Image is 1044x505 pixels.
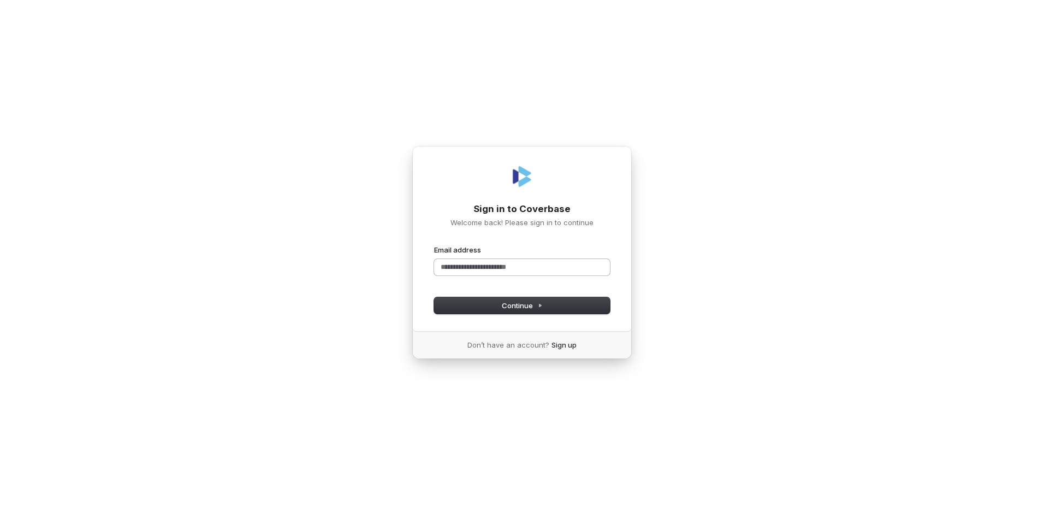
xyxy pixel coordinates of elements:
p: Welcome back! Please sign in to continue [434,218,610,227]
a: Sign up [551,340,577,350]
span: Continue [502,301,543,310]
label: Email address [434,245,481,255]
h1: Sign in to Coverbase [434,203,610,216]
button: Continue [434,297,610,314]
img: Coverbase [509,163,535,190]
span: Don’t have an account? [467,340,549,350]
